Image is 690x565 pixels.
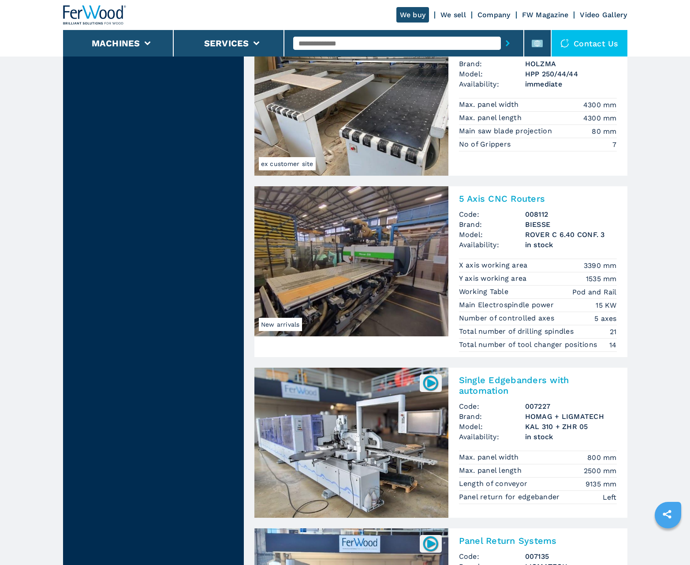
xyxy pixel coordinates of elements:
[525,69,617,79] h3: HPP 250/44/44
[477,11,511,19] a: Company
[560,39,569,48] img: Contact us
[459,113,524,123] p: Max. panel length
[459,492,562,502] p: Panel return for edgebander
[459,401,525,411] span: Code:
[459,219,525,230] span: Brand:
[587,452,617,463] em: 800 mm
[525,219,617,230] h3: BIESSE
[459,422,525,432] span: Model:
[459,287,511,297] p: Working Table
[656,503,678,525] a: sharethis
[459,100,521,109] p: Max. panel width
[459,260,530,270] p: X axis working area
[459,126,555,136] p: Main saw blade projection
[459,139,513,149] p: No of Grippers
[525,79,617,89] span: immediate
[259,318,302,331] span: New arrivals
[580,11,627,19] a: Video Gallery
[583,113,617,123] em: 4300 mm
[459,313,557,323] p: Number of controlled axes
[552,30,627,56] div: Contact us
[440,11,466,19] a: We sell
[592,126,616,136] em: 80 mm
[459,209,525,219] span: Code:
[596,300,616,310] em: 15 KW
[525,209,617,219] h3: 008112
[459,535,617,546] h2: Panel Return Systems
[586,479,617,489] em: 9135 mm
[459,59,525,69] span: Brand:
[459,452,521,462] p: Max. panel width
[459,193,617,204] h2: 5 Axis CNC Routers
[459,432,525,442] span: Availability:
[572,287,617,297] em: Pod and Rail
[459,466,524,475] p: Max. panel length
[609,340,617,350] em: 14
[254,26,448,176] img: Front-Loading Panel Saws HOLZMA HPP 250/44/44
[63,5,127,25] img: Ferwood
[459,411,525,422] span: Brand:
[92,38,140,49] button: Machines
[459,327,576,336] p: Total number of drilling spindles
[653,525,683,558] iframe: Chat
[594,313,617,324] em: 5 axes
[259,157,316,170] span: ex customer site
[603,492,617,502] em: Left
[396,7,429,23] a: We buy
[422,535,439,552] img: 007135
[525,230,617,240] h3: ROVER C 6.40 CONF. 3
[583,100,617,110] em: 4300 mm
[525,240,617,250] span: in stock
[254,186,627,357] a: 5 Axis CNC Routers BIESSE ROVER C 6.40 CONF. 3New arrivals5 Axis CNC RoutersCode:008112Brand:BIES...
[610,327,617,337] em: 21
[459,79,525,89] span: Availability:
[612,139,616,150] em: 7
[584,466,617,476] em: 2500 mm
[586,274,617,284] em: 1535 mm
[254,368,448,518] img: Single Edgebanders with automation HOMAG + LIGMATECH KAL 310 + ZHR 05
[525,551,617,561] h3: 007135
[254,368,627,518] a: Single Edgebanders with automation HOMAG + LIGMATECH KAL 310 + ZHR 05007227Single Edgebanders wit...
[525,401,617,411] h3: 007227
[459,340,600,350] p: Total number of tool changer positions
[584,260,617,271] em: 3390 mm
[459,300,556,310] p: Main Electrospindle power
[459,375,617,396] h2: Single Edgebanders with automation
[522,11,569,19] a: FW Magazine
[459,274,529,283] p: Y axis working area
[525,59,617,69] h3: HOLZMA
[525,411,617,422] h3: HOMAG + LIGMATECH
[254,26,627,176] a: Front-Loading Panel Saws HOLZMA HPP 250/44/44ex customer siteFront-Loading Panel SawsCode:008131B...
[459,479,530,489] p: Length of conveyor
[459,69,525,79] span: Model:
[525,422,617,432] h3: KAL 310 + ZHR 05
[459,551,525,561] span: Code:
[254,186,448,336] img: 5 Axis CNC Routers BIESSE ROVER C 6.40 CONF. 3
[501,33,515,53] button: submit-button
[525,432,617,442] span: in stock
[204,38,249,49] button: Services
[459,240,525,250] span: Availability:
[422,374,439,392] img: 007227
[459,230,525,240] span: Model:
